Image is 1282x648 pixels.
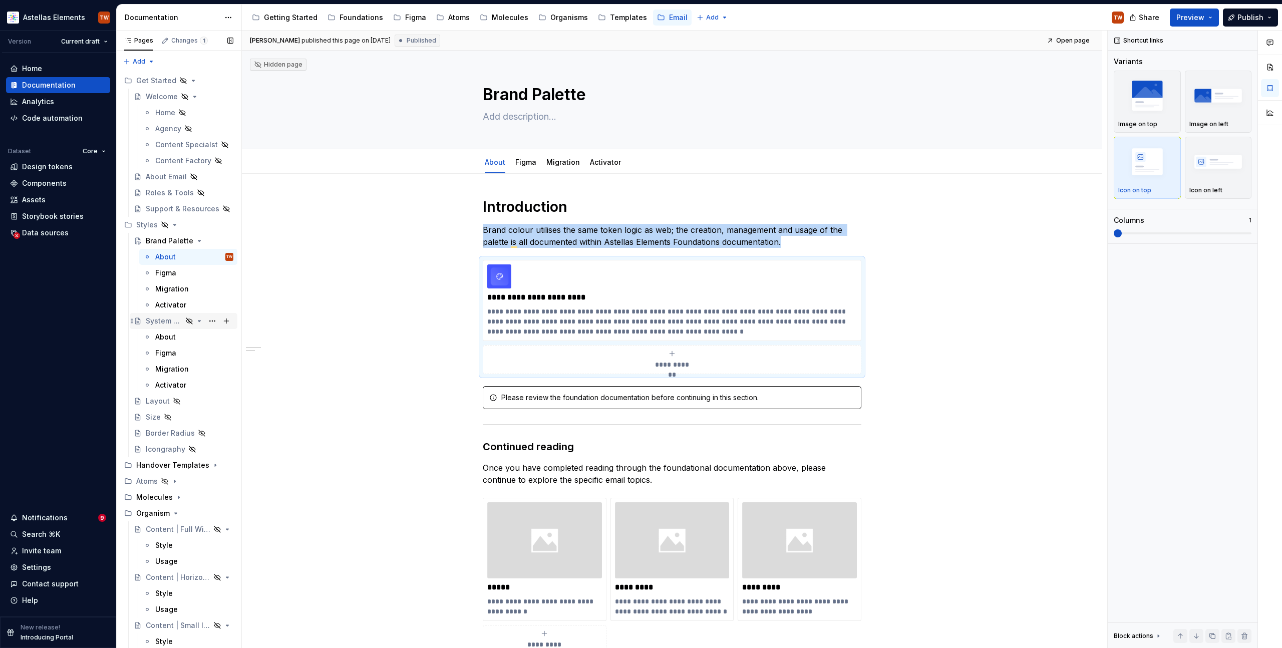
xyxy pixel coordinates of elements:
div: Please review the foundation documentation before continuing in this section. [501,393,855,403]
div: Columns [1114,215,1144,225]
div: Agency [155,124,181,134]
p: Icon on left [1189,186,1222,194]
span: Published [407,37,436,45]
a: Open page [1044,34,1094,48]
a: Style [139,585,237,601]
div: Astellas Elements [23,13,85,23]
a: Email [653,10,692,26]
div: published this page on [DATE] [301,37,391,45]
div: Search ⌘K [22,529,60,539]
div: Usage [155,604,178,614]
div: Get Started [120,73,237,89]
div: Changes [171,37,208,45]
a: Atoms [432,10,474,26]
button: Search ⌘K [6,526,110,542]
span: Current draft [61,38,100,46]
div: Invite team [22,546,61,556]
div: Variants [1114,57,1143,67]
textarea: Brand Palette [481,83,859,107]
a: Content Specialst [139,137,237,153]
div: Foundations [340,13,383,23]
div: Content | Full Width [146,524,210,534]
a: Documentation [6,77,110,93]
div: Molecules [120,489,237,505]
div: Atoms [120,473,237,489]
a: Layout [130,393,237,409]
a: AboutTW [139,249,237,265]
a: Usage [139,553,237,569]
a: Usage [139,601,237,617]
a: Agency [139,121,237,137]
span: Add [706,14,719,22]
div: Style [155,540,173,550]
a: Storybook stories [6,208,110,224]
div: Activator [155,380,186,390]
div: Style [155,636,173,646]
span: 9 [98,514,106,522]
div: Dataset [8,147,31,155]
div: Handover Templates [136,460,209,470]
div: Block actions [1114,629,1162,643]
div: Templates [610,13,647,23]
div: Migration [155,364,189,374]
div: Atoms [448,13,470,23]
img: b2369ad3-f38c-46c1-b2a2-f2452fdbdcd2.png [7,12,19,24]
a: Content Factory [139,153,237,169]
p: Introducing Portal [21,633,73,641]
a: About Email [130,169,237,185]
a: Figma [139,345,237,361]
button: Astellas ElementsTW [2,7,114,28]
button: Add [120,55,158,69]
div: Activator [155,300,186,310]
div: Migration [155,284,189,294]
a: Templates [594,10,651,26]
div: Size [146,412,161,422]
a: Code automation [6,110,110,126]
div: Content | Horizontal Layout [146,572,210,582]
div: Border Radius [146,428,195,438]
div: Styles [136,220,158,230]
a: Welcome [130,89,237,105]
img: 1eee252f-5a42-41b9-970d-c73437dbdfe3.png [615,502,730,578]
a: Home [139,105,237,121]
span: Add [133,58,145,66]
img: e375c4da-02e8-425f-9a26-b540ff32260c.png [487,502,602,578]
div: Styles [120,217,237,233]
div: Activator [586,151,625,172]
div: Support & Resources [146,204,219,214]
a: Assets [6,192,110,208]
div: About [155,332,176,342]
a: Border Radius [130,425,237,441]
div: Icongraphy [146,444,185,454]
div: Home [22,64,42,74]
a: About [485,158,505,166]
h1: Introduction [483,198,861,216]
a: Activator [139,297,237,313]
button: Notifications9 [6,510,110,526]
a: Migration [139,361,237,377]
a: Style [139,537,237,553]
a: System Palette [130,313,237,329]
div: Figma [155,348,176,358]
p: 1 [1249,216,1251,224]
a: Home [6,61,110,77]
a: Settings [6,559,110,575]
img: 32956d00-615c-4c7c-9e71-2097687a8cdf.png [487,264,511,288]
a: Activator [139,377,237,393]
div: About [155,252,176,262]
div: Code automation [22,113,83,123]
div: Atoms [136,476,158,486]
div: Migration [542,151,584,172]
a: Foundations [324,10,387,26]
p: Image on top [1118,120,1157,128]
p: Icon on top [1118,186,1151,194]
span: Open page [1056,37,1090,45]
button: Preview [1170,9,1219,27]
a: Figma [515,158,536,166]
a: Figma [139,265,237,281]
a: Organisms [534,10,592,26]
a: Support & Resources [130,201,237,217]
a: Icongraphy [130,441,237,457]
div: Data sources [22,228,69,238]
img: placeholder [1118,77,1176,114]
